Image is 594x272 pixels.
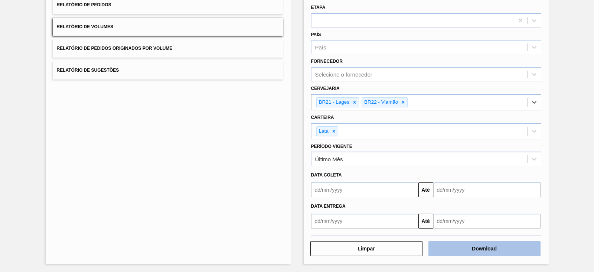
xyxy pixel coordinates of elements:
[57,2,111,7] span: Relatório de Pedidos
[428,241,541,256] button: Download
[57,46,173,51] span: Relatório de Pedidos Originados por Volume
[311,86,340,91] label: Cervejaria
[311,32,321,37] label: País
[317,127,330,136] div: Lata
[311,144,352,149] label: Período Vigente
[315,71,372,78] div: Selecione o fornecedor
[53,39,283,58] button: Relatório de Pedidos Originados por Volume
[311,59,343,64] label: Fornecedor
[311,182,418,197] input: dd/mm/yyyy
[418,214,433,229] button: Até
[311,204,346,209] span: Data entrega
[310,241,422,256] button: Limpar
[433,182,541,197] input: dd/mm/yyyy
[57,68,119,73] span: Relatório de Sugestões
[315,156,343,162] div: Último Mês
[315,44,326,51] div: País
[311,214,418,229] input: dd/mm/yyyy
[418,182,433,197] button: Até
[317,98,351,107] div: BR21 - Lages
[311,5,326,10] label: Etapa
[362,98,399,107] div: BR22 - Viamão
[433,214,541,229] input: dd/mm/yyyy
[57,24,113,29] span: Relatório de Volumes
[53,18,283,36] button: Relatório de Volumes
[53,61,283,80] button: Relatório de Sugestões
[311,172,342,178] span: Data coleta
[311,115,334,120] label: Carteira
